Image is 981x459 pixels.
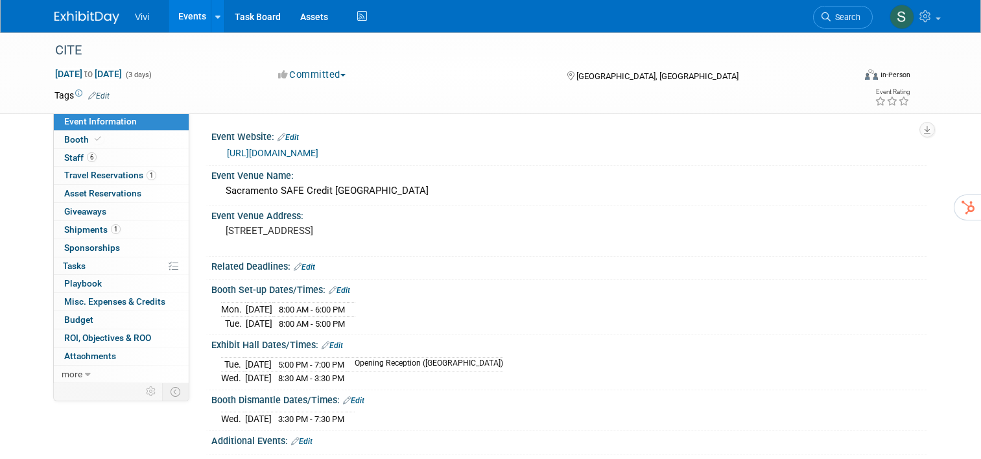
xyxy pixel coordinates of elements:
[221,357,245,371] td: Tue.
[322,341,343,350] a: Edit
[88,91,110,100] a: Edit
[211,431,927,448] div: Additional Events:
[211,127,927,144] div: Event Website:
[64,296,165,307] span: Misc. Expenses & Credits
[291,437,313,446] a: Edit
[163,383,189,400] td: Toggle Event Tabs
[64,188,141,198] span: Asset Reservations
[54,185,189,202] a: Asset Reservations
[124,71,152,79] span: (3 days)
[54,167,189,184] a: Travel Reservations1
[62,369,82,379] span: more
[54,221,189,239] a: Shipments1
[875,89,910,95] div: Event Rating
[54,366,189,383] a: more
[135,12,149,22] span: Vivi
[64,134,104,145] span: Booth
[865,69,878,80] img: Format-Inperson.png
[221,302,246,316] td: Mon.
[246,302,272,316] td: [DATE]
[211,166,927,182] div: Event Venue Name:
[226,225,495,237] pre: [STREET_ADDRESS]
[279,319,345,329] span: 8:00 AM - 5:00 PM
[54,329,189,347] a: ROI, Objectives & ROO
[64,116,137,126] span: Event Information
[274,68,351,82] button: Committed
[147,171,156,180] span: 1
[813,6,873,29] a: Search
[54,203,189,220] a: Giveaways
[278,360,344,370] span: 5:00 PM - 7:00 PM
[890,5,914,29] img: Sandra Wimer
[246,316,272,330] td: [DATE]
[64,206,106,217] span: Giveaways
[880,70,910,80] div: In-Person
[87,152,97,162] span: 6
[211,280,927,297] div: Booth Set-up Dates/Times:
[54,113,189,130] a: Event Information
[64,278,102,288] span: Playbook
[54,257,189,275] a: Tasks
[54,68,123,80] span: [DATE] [DATE]
[54,131,189,148] a: Booth
[343,396,364,405] a: Edit
[54,275,189,292] a: Playbook
[95,135,101,143] i: Booth reservation complete
[211,390,927,407] div: Booth Dismantle Dates/Times:
[54,311,189,329] a: Budget
[211,335,927,352] div: Exhibit Hall Dates/Times:
[278,133,299,142] a: Edit
[64,351,116,361] span: Attachments
[111,224,121,234] span: 1
[64,170,156,180] span: Travel Reservations
[347,357,503,371] td: Opening Reception ([GEOGRAPHIC_DATA])
[54,149,189,167] a: Staff6
[54,89,110,102] td: Tags
[64,224,121,235] span: Shipments
[54,293,189,311] a: Misc. Expenses & Credits
[64,242,120,253] span: Sponsorships
[140,383,163,400] td: Personalize Event Tab Strip
[64,314,93,325] span: Budget
[831,12,860,22] span: Search
[211,206,927,222] div: Event Venue Address:
[221,181,917,201] div: Sacramento SAFE Credit [GEOGRAPHIC_DATA]
[54,239,189,257] a: Sponsorships
[221,412,245,426] td: Wed.
[245,357,272,371] td: [DATE]
[221,316,246,330] td: Tue.
[278,373,344,383] span: 8:30 AM - 3:30 PM
[784,67,910,87] div: Event Format
[64,152,97,163] span: Staff
[329,286,350,295] a: Edit
[82,69,95,79] span: to
[245,371,272,385] td: [DATE]
[245,412,272,426] td: [DATE]
[278,414,344,424] span: 3:30 PM - 7:30 PM
[63,261,86,271] span: Tasks
[576,71,739,81] span: [GEOGRAPHIC_DATA], [GEOGRAPHIC_DATA]
[64,333,151,343] span: ROI, Objectives & ROO
[279,305,345,314] span: 8:00 AM - 6:00 PM
[211,257,927,274] div: Related Deadlines:
[221,371,245,385] td: Wed.
[294,263,315,272] a: Edit
[227,148,318,158] a: [URL][DOMAIN_NAME]
[54,11,119,24] img: ExhibitDay
[51,39,838,62] div: CITE
[54,347,189,365] a: Attachments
